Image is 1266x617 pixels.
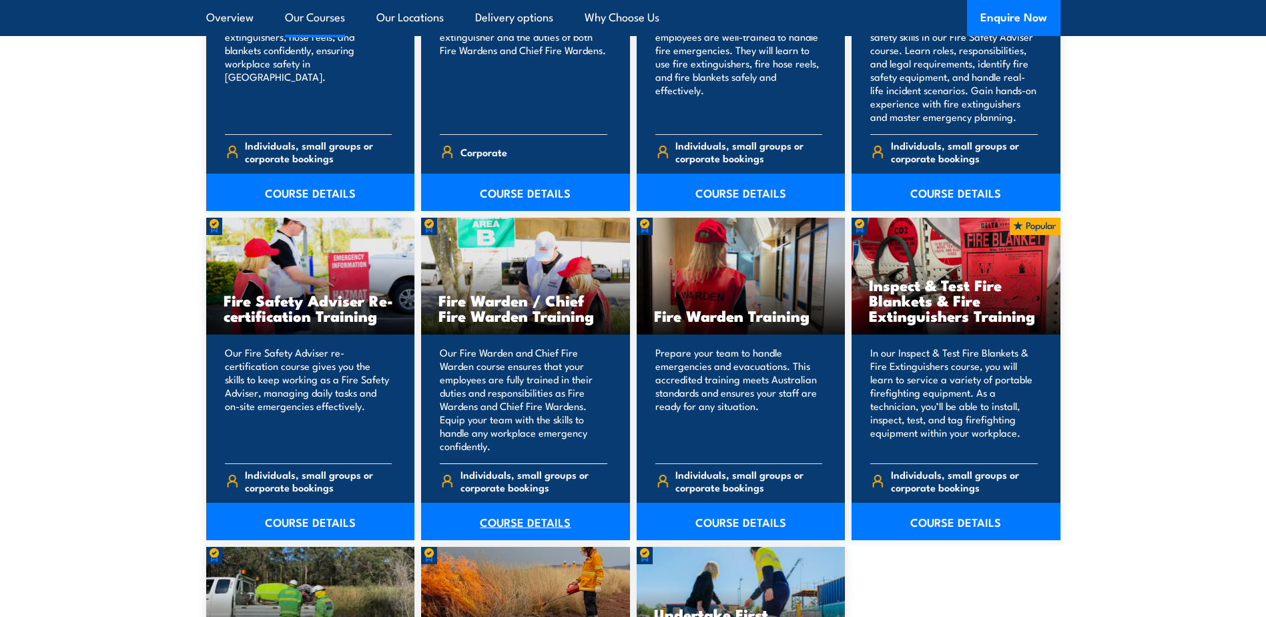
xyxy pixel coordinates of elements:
span: Individuals, small groups or corporate bookings [460,468,607,493]
h3: Fire Warden Training [654,308,828,323]
a: COURSE DETAILS [637,174,846,211]
span: Individuals, small groups or corporate bookings [891,139,1038,164]
p: Prepare your team to handle emergencies and evacuations. This accredited training meets Australia... [655,346,823,453]
h3: Inspect & Test Fire Blankets & Fire Extinguishers Training [869,277,1043,323]
a: COURSE DETAILS [421,503,630,540]
p: Our Fire Warden and Chief Fire Warden course ensures that your employees are fully trained in the... [440,346,607,453]
p: Equip your team in [GEOGRAPHIC_DATA] with key fire safety skills in our Fire Safety Adviser cours... [870,3,1038,124]
a: COURSE DETAILS [206,503,415,540]
span: Individuals, small groups or corporate bookings [891,468,1038,493]
a: COURSE DETAILS [206,174,415,211]
span: Individuals, small groups or corporate bookings [245,468,392,493]
span: Corporate [460,142,507,162]
a: COURSE DETAILS [852,503,1060,540]
span: Individuals, small groups or corporate bookings [245,139,392,164]
p: Our Fire Extinguisher and Fire Warden course will ensure your employees are well-trained to handl... [655,3,823,124]
span: Individuals, small groups or corporate bookings [675,139,822,164]
p: In our Inspect & Test Fire Blankets & Fire Extinguishers course, you will learn to service a vari... [870,346,1038,453]
h3: Fire Safety Adviser Re-certification Training [224,292,398,323]
p: Our Fire Safety Adviser re-certification course gives you the skills to keep working as a Fire Sa... [225,346,392,453]
p: Train your team in essential fire safety. Learn to use fire extinguishers, hose reels, and blanke... [225,3,392,124]
a: COURSE DETAILS [637,503,846,540]
h3: Fire Warden / Chief Fire Warden Training [438,292,613,323]
p: Our Fire Combo Awareness Day includes training on how to use a fire extinguisher and the duties o... [440,3,607,124]
a: COURSE DETAILS [852,174,1060,211]
a: COURSE DETAILS [421,174,630,211]
span: Individuals, small groups or corporate bookings [675,468,822,493]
